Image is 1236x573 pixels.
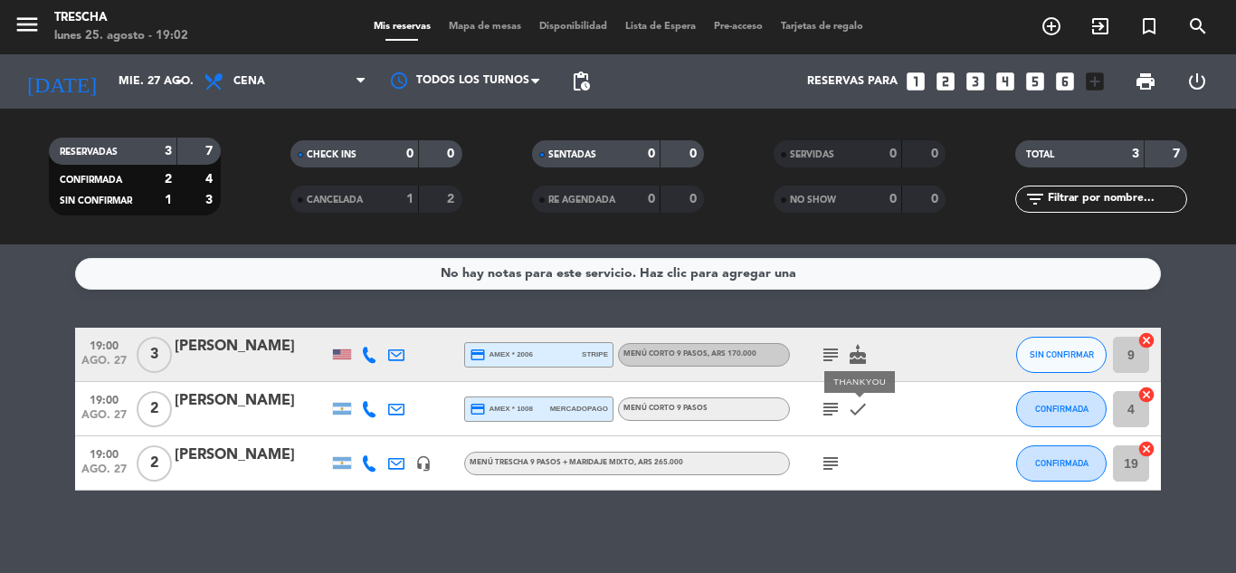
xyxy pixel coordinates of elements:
[81,334,127,355] span: 19:00
[616,22,705,32] span: Lista de Espera
[530,22,616,32] span: Disponibilidad
[470,347,486,363] i: credit_card
[648,148,655,160] strong: 0
[648,193,655,205] strong: 0
[60,196,132,205] span: SIN CONFIRMAR
[847,344,869,366] i: cake
[1083,70,1107,93] i: add_box
[81,355,127,376] span: ago. 27
[582,349,608,360] span: stripe
[1016,391,1107,427] button: CONFIRMADA
[470,459,683,466] span: Menú Trescha 9 pasos + Maridaje mixto
[1138,15,1160,37] i: turned_in_not
[60,176,122,185] span: CONFIRMADA
[1016,337,1107,373] button: SIN CONFIRMAR
[548,150,596,159] span: SENTADAS
[1137,386,1155,404] i: cancel
[168,71,190,92] i: arrow_drop_down
[365,22,440,32] span: Mis reservas
[1171,54,1222,109] div: LOG OUT
[790,196,836,205] span: NO SHOW
[447,193,458,205] strong: 2
[137,391,172,427] span: 2
[964,70,987,93] i: looks_3
[14,11,41,38] i: menu
[81,388,127,409] span: 19:00
[406,148,414,160] strong: 0
[1089,15,1111,37] i: exit_to_app
[772,22,872,32] span: Tarjetas de regalo
[440,22,530,32] span: Mapa de mesas
[1026,150,1054,159] span: TOTAL
[824,371,895,394] div: THANKYOU
[175,335,328,358] div: [PERSON_NAME]
[820,344,841,366] i: subject
[1035,458,1089,468] span: CONFIRMADA
[1016,445,1107,482] button: CONFIRMADA
[54,27,188,45] div: lunes 25. agosto - 19:02
[165,173,172,186] strong: 2
[233,75,265,88] span: Cena
[550,403,608,415] span: mercadopago
[889,148,897,160] strong: 0
[1187,15,1209,37] i: search
[689,148,700,160] strong: 0
[14,62,109,101] i: [DATE]
[934,70,957,93] i: looks_two
[623,405,708,412] span: Menú corto 9 pasos
[1186,71,1208,92] i: power_settings_new
[1135,71,1156,92] span: print
[470,347,533,363] span: amex * 2006
[1137,440,1155,458] i: cancel
[705,22,772,32] span: Pre-acceso
[441,263,796,284] div: No hay notas para este servicio. Haz clic para agregar una
[14,11,41,44] button: menu
[137,337,172,373] span: 3
[175,444,328,467] div: [PERSON_NAME]
[137,445,172,482] span: 2
[81,443,127,463] span: 19:00
[931,193,942,205] strong: 0
[81,463,127,484] span: ago. 27
[406,193,414,205] strong: 1
[994,70,1017,93] i: looks_4
[205,145,216,158] strong: 7
[175,389,328,413] div: [PERSON_NAME]
[165,194,172,206] strong: 1
[205,194,216,206] strong: 3
[1024,188,1046,210] i: filter_list
[931,148,942,160] strong: 0
[307,196,363,205] span: CANCELADA
[165,145,172,158] strong: 3
[1173,148,1184,160] strong: 7
[1030,349,1094,359] span: SIN CONFIRMAR
[634,459,683,466] span: , ARS 265.000
[1132,148,1139,160] strong: 3
[847,398,869,420] i: check
[689,193,700,205] strong: 0
[623,350,756,358] span: Menú corto 9 pasos
[1035,404,1089,414] span: CONFIRMADA
[570,71,592,92] span: pending_actions
[889,193,897,205] strong: 0
[307,150,357,159] span: CHECK INS
[54,9,188,27] div: Trescha
[1137,331,1155,349] i: cancel
[470,401,486,417] i: credit_card
[1046,189,1186,209] input: Filtrar por nombre...
[790,150,834,159] span: SERVIDAS
[548,196,615,205] span: RE AGENDADA
[447,148,458,160] strong: 0
[81,409,127,430] span: ago. 27
[415,455,432,472] i: headset_mic
[470,401,533,417] span: amex * 1008
[820,453,841,474] i: subject
[708,350,756,358] span: , ARS 170.000
[1053,70,1077,93] i: looks_6
[60,148,118,157] span: RESERVADAS
[1041,15,1062,37] i: add_circle_outline
[205,173,216,186] strong: 4
[904,70,927,93] i: looks_one
[807,75,898,88] span: Reservas para
[820,398,841,420] i: subject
